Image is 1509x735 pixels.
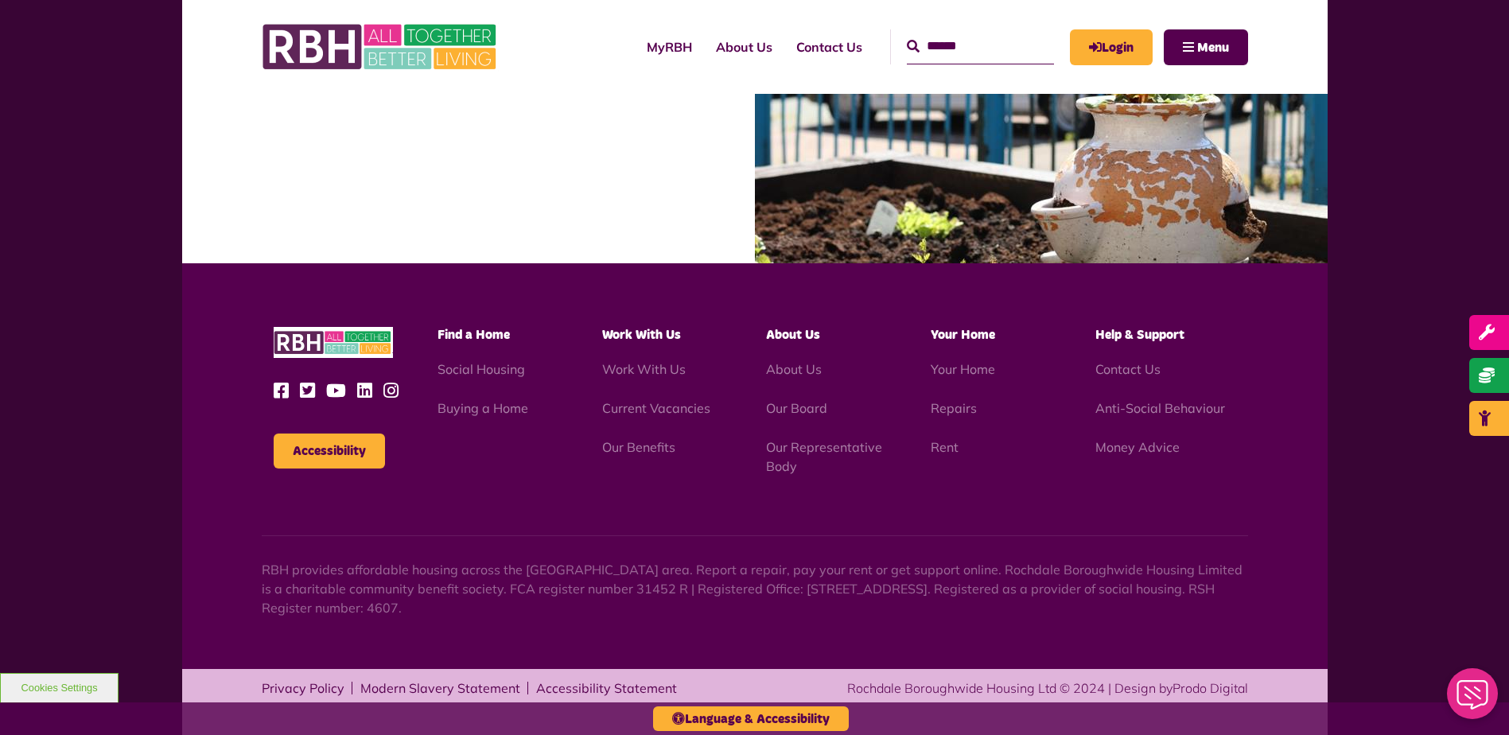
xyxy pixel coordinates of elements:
a: About Us [704,25,784,68]
span: Help & Support [1095,329,1184,341]
button: Language & Accessibility [653,706,849,731]
a: Current Vacancies [602,400,710,416]
a: Our Board [766,400,827,416]
button: Navigation [1164,29,1248,65]
input: Search [907,29,1054,64]
img: RBH [274,327,393,358]
a: Rent [931,439,959,455]
a: Privacy Policy [262,682,344,694]
a: MyRBH [635,25,704,68]
a: Social Housing - open in a new tab [438,361,525,377]
img: RBH [262,16,500,78]
a: Accessibility Statement [536,682,677,694]
a: Contact Us [1095,361,1161,377]
span: Work With Us [602,329,681,341]
a: MyRBH [1070,29,1153,65]
a: Contact Us [784,25,874,68]
span: Find a Home [438,329,510,341]
a: Work With Us [602,361,686,377]
iframe: Netcall Web Assistant for live chat [1437,663,1509,735]
a: Your Home [931,361,995,377]
a: Anti-Social Behaviour [1095,400,1225,416]
a: Our Benefits [602,439,675,455]
span: Menu [1197,41,1229,54]
a: Our Representative Body [766,439,882,474]
span: Your Home [931,329,995,341]
p: RBH provides affordable housing across the [GEOGRAPHIC_DATA] area. Report a repair, pay your rent... [262,560,1248,617]
a: About Us [766,361,822,377]
a: Repairs [931,400,977,416]
button: Accessibility [274,434,385,469]
a: Prodo Digital - open in a new tab [1173,680,1248,696]
a: Modern Slavery Statement - open in a new tab [360,682,520,694]
div: Rochdale Boroughwide Housing Ltd © 2024 | Design by [847,679,1248,698]
a: Money Advice [1095,439,1180,455]
span: About Us [766,329,820,341]
a: Buying a Home [438,400,528,416]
